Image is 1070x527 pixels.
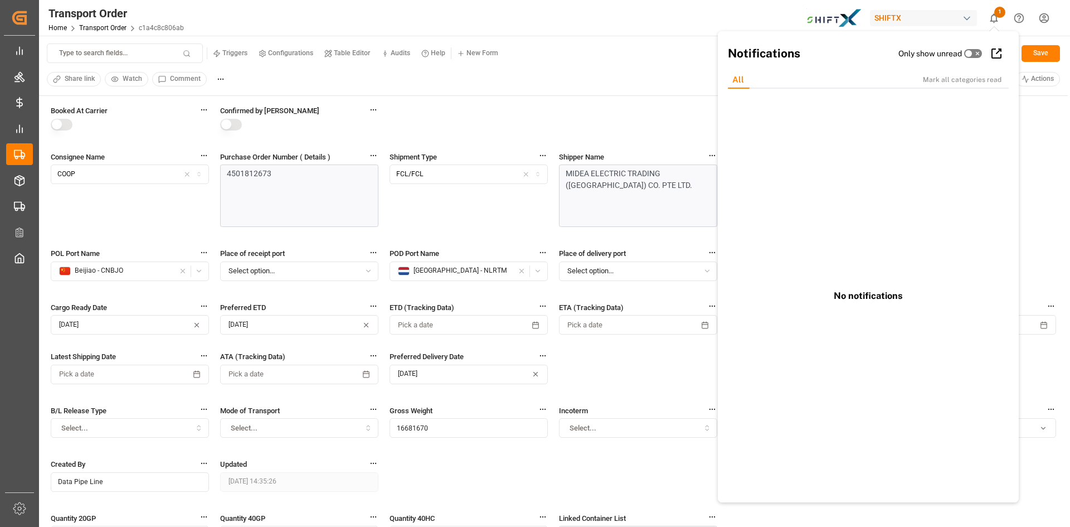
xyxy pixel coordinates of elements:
span: Select... [231,423,257,433]
div: FCL/FCL [396,170,424,180]
button: Pick a date [390,315,548,335]
img: country [398,267,410,275]
img: country [59,267,71,275]
button: [DATE] [220,315,378,335]
span: Pick a date [59,369,94,379]
button: Select option... [559,262,717,281]
button: country[GEOGRAPHIC_DATA] - NLRTM [390,262,548,281]
span: Select option... [228,266,275,276]
div: MIDEA ELECTRIC TRADING ([GEOGRAPHIC_DATA]) CO. PTE LTD. [566,168,707,191]
button: [DATE] [51,315,209,335]
button: Help Center [1006,6,1032,31]
button: Table Editor [319,45,376,62]
span: Gross Weight [390,405,432,417]
button: New Form [451,45,504,62]
span: Shipper Name [559,151,604,163]
button: Pick a date [51,365,209,384]
button: Select option... [220,262,378,281]
button: countryBeijiao - CNBJO [51,262,209,281]
span: Created By [51,458,85,470]
small: Table Editor [334,50,370,56]
span: Updated [220,458,247,470]
button: Pick a date [220,365,378,384]
span: Purchase Order Number ( Details ) [220,151,330,163]
span: Pick a date [567,320,602,330]
button: Configurations [253,45,319,62]
small: New Form [466,50,498,56]
span: Mode of Transport [220,405,280,417]
button: Watch [105,72,148,86]
span: Shipment Type [390,151,437,163]
small: Audits [391,50,410,56]
div: [GEOGRAPHIC_DATA] - NLRTM [398,266,514,276]
div: Mark all categories read [923,75,1013,85]
a: Transport Order [79,24,127,32]
div: COOP [57,170,75,180]
small: Help [431,50,445,56]
span: Place of delivery port [559,248,626,259]
span: Select... [61,423,88,433]
div: SHIFTX [870,10,977,26]
button: Help [416,45,451,62]
button: show 1 new notifications [981,6,1006,31]
button: Save [1022,45,1060,62]
span: POL Port Name [51,248,100,259]
span: Quantity 40GP [220,513,265,524]
span: Booked At Carrier [51,105,108,117]
button: [DATE] [390,365,548,384]
div: Beijiao - CNBJO [59,266,175,276]
span: Linked Container List [559,513,626,524]
button: Triggers [207,45,253,62]
span: Pick a date [228,369,264,379]
span: Preferred ETD [220,302,266,313]
span: Select option... [567,266,614,276]
span: Quantity 40HC [390,513,435,524]
span: ETD (Tracking Data) [390,302,454,313]
button: Audits [376,45,416,62]
span: Pick a date [398,320,433,330]
span: ETA (Tracking Data) [559,302,624,313]
span: ATA (Tracking Data) [220,351,285,362]
span: POD Port Name [390,248,439,259]
span: B/L Release Type [51,405,106,417]
span: Incoterm [559,405,588,417]
p: Type to search fields... [59,49,128,59]
a: Home [48,24,67,32]
span: 1 [994,7,1005,18]
button: SHIFTX [870,7,981,28]
small: Triggers [222,50,247,56]
span: Consignee Name [51,151,105,163]
span: Select... [570,423,596,433]
div: All [723,71,753,89]
label: Only show unread [898,48,962,60]
h3: No notifications [834,289,903,303]
span: Confirmed by [PERSON_NAME] [220,105,319,117]
img: Bildschirmfoto%202024-11-13%20um%2009.31.44.png_1731487080.png [806,8,862,28]
small: Configurations [268,50,313,56]
button: Actions [1015,72,1061,86]
h2: Notifications [728,45,898,62]
span: Latest Shipping Date [51,351,116,362]
span: Quantity 20GP [51,513,96,524]
button: Type to search fields... [47,43,203,63]
span: Watch [123,74,142,84]
span: Comment [170,74,201,84]
span: Preferred Delivery Date [390,351,464,362]
div: 4501812673 [227,168,368,180]
span: Share link [65,74,95,84]
span: Place of receipt port [220,248,285,259]
button: Share link [47,72,101,86]
button: Pick a date [559,315,717,335]
button: Comment [152,72,207,86]
div: Transport Order [48,5,184,22]
span: Cargo Ready Date [51,302,107,313]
